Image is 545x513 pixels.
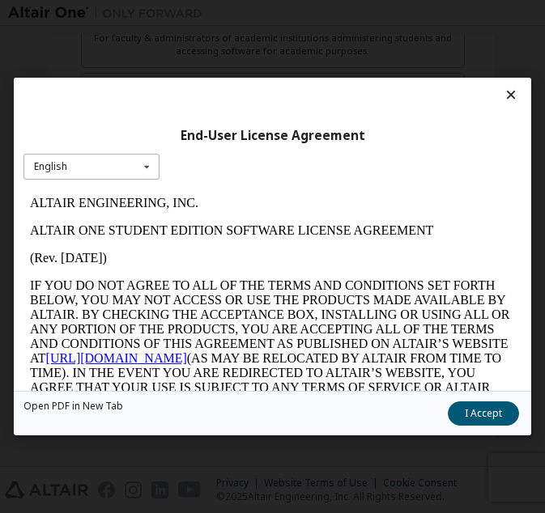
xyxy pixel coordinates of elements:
p: ALTAIR ONE STUDENT EDITION SOFTWARE LICENSE AGREEMENT [6,34,492,49]
div: End-User License Agreement [23,128,522,144]
p: (Rev. [DATE]) [6,61,492,76]
p: ALTAIR ENGINEERING, INC. [6,6,492,21]
div: English [34,162,67,172]
p: IF YOU DO NOT AGREE TO ALL OF THE TERMS AND CONDITIONS SET FORTH BELOW, YOU MAY NOT ACCESS OR USE... [6,89,492,293]
a: [URL][DOMAIN_NAME] [23,162,164,176]
a: Open PDF in New Tab [23,401,123,411]
button: I Accept [448,401,519,426]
